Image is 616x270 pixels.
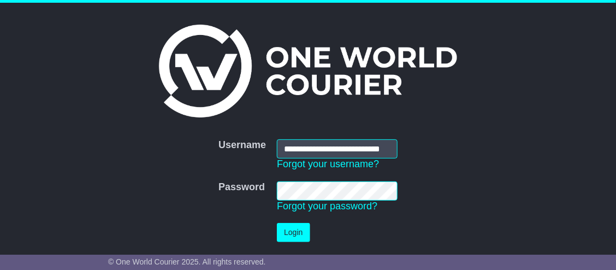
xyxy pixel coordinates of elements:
label: Username [218,139,266,151]
label: Password [218,181,265,193]
a: Forgot your password? [277,201,377,212]
img: One World [159,25,457,118]
span: © One World Courier 2025. All rights reserved. [108,257,266,266]
button: Login [277,223,310,242]
a: Forgot your username? [277,159,379,169]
